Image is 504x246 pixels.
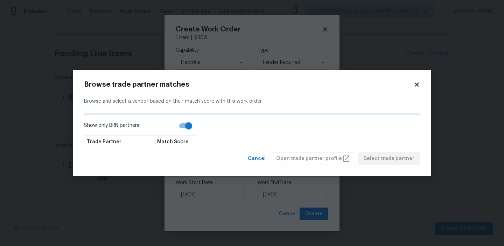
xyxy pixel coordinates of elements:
span: Trade Partner [87,138,121,145]
span: Show only BRN partners [84,122,139,129]
div: Browse and select a vendor based on their match score with this work order. [84,89,420,114]
h2: Browse trade partner matches [84,81,414,88]
span: Match Score [157,138,189,145]
button: Cancel [245,152,268,165]
span: Cancel [248,154,266,163]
